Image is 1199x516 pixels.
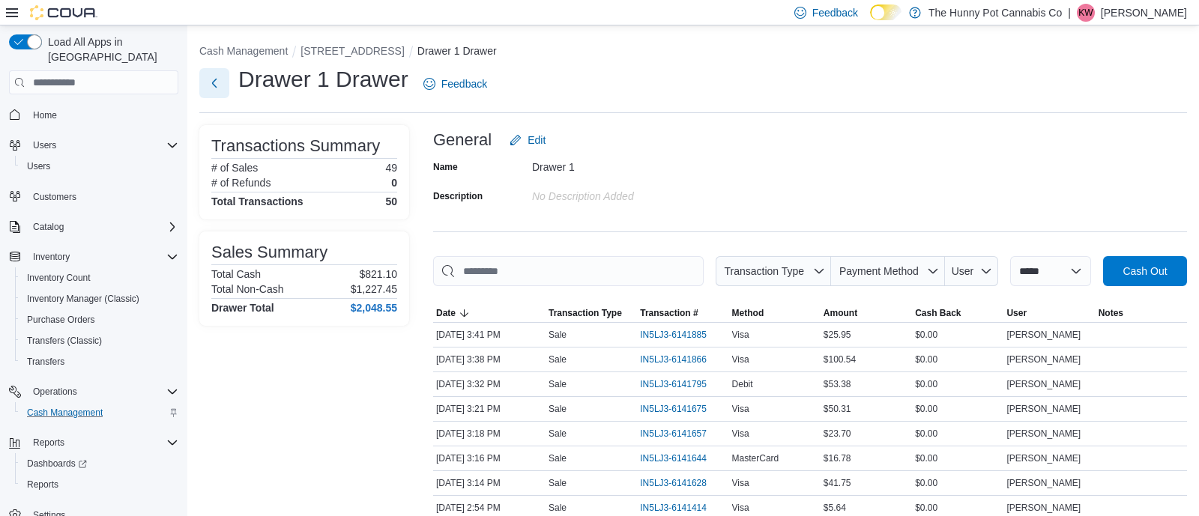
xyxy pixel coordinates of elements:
[433,256,704,286] input: This is a search bar. As you type, the results lower in the page will automatically filter.
[211,302,274,314] h4: Drawer Total
[27,218,178,236] span: Catalog
[504,125,552,155] button: Edit
[21,404,178,422] span: Cash Management
[1006,307,1027,319] span: User
[27,248,178,266] span: Inventory
[21,157,56,175] a: Users
[732,329,749,341] span: Visa
[640,449,722,467] button: IN5LJ3-6141644
[640,329,707,341] span: IN5LJ3-6141885
[27,383,83,401] button: Operations
[912,326,1003,344] div: $0.00
[441,76,487,91] span: Feedback
[640,425,722,443] button: IN5LJ3-6141657
[27,136,178,154] span: Users
[716,256,831,286] button: Transaction Type
[27,136,62,154] button: Users
[1099,307,1123,319] span: Notes
[1006,452,1081,464] span: [PERSON_NAME]
[640,428,707,440] span: IN5LJ3-6141657
[27,106,63,124] a: Home
[1006,403,1081,415] span: [PERSON_NAME]
[821,304,912,322] button: Amount
[729,304,821,322] button: Method
[732,353,749,365] span: Visa
[640,375,722,393] button: IN5LJ3-6141795
[199,45,288,57] button: Cash Management
[21,157,178,175] span: Users
[433,131,492,149] h3: General
[839,265,919,277] span: Payment Method
[640,400,722,418] button: IN5LJ3-6141675
[211,137,380,155] h3: Transactions Summary
[27,407,103,419] span: Cash Management
[824,477,851,489] span: $41.75
[528,133,546,148] span: Edit
[33,437,64,449] span: Reports
[21,332,108,350] a: Transfers (Classic)
[1101,4,1187,22] p: [PERSON_NAME]
[27,479,58,491] span: Reports
[912,425,1003,443] div: $0.00
[1006,428,1081,440] span: [PERSON_NAME]
[27,188,82,206] a: Customers
[945,256,998,286] button: User
[1078,4,1093,22] span: KW
[915,307,961,319] span: Cash Back
[21,311,178,329] span: Purchase Orders
[351,283,397,295] p: $1,227.45
[30,5,97,20] img: Cova
[15,309,184,330] button: Purchase Orders
[42,34,178,64] span: Load All Apps in [GEOGRAPHIC_DATA]
[27,434,70,452] button: Reports
[824,452,851,464] span: $16.78
[385,195,397,207] h4: 50
[33,251,70,263] span: Inventory
[433,326,546,344] div: [DATE] 3:41 PM
[640,307,698,319] span: Transaction #
[637,304,728,322] button: Transaction #
[211,243,327,261] h3: Sales Summary
[27,356,64,368] span: Transfers
[351,302,397,314] h4: $2,048.55
[1006,329,1081,341] span: [PERSON_NAME]
[15,453,184,474] a: Dashboards
[359,268,397,280] p: $821.10
[199,68,229,98] button: Next
[211,177,271,189] h6: # of Refunds
[300,45,404,57] button: [STREET_ADDRESS]
[15,267,184,288] button: Inventory Count
[549,502,567,514] p: Sale
[21,353,178,371] span: Transfers
[732,428,749,440] span: Visa
[27,248,76,266] button: Inventory
[532,184,733,202] div: No Description added
[1006,353,1081,365] span: [PERSON_NAME]
[549,353,567,365] p: Sale
[3,432,184,453] button: Reports
[21,290,145,308] a: Inventory Manager (Classic)
[27,458,87,470] span: Dashboards
[21,269,97,287] a: Inventory Count
[912,304,1003,322] button: Cash Back
[732,452,779,464] span: MasterCard
[1077,4,1095,22] div: Kali Wehlann
[732,307,764,319] span: Method
[640,474,722,492] button: IN5LJ3-6141628
[211,195,303,207] h4: Total Transactions
[27,105,178,124] span: Home
[27,383,178,401] span: Operations
[640,502,707,514] span: IN5LJ3-6141414
[1006,477,1081,489] span: [PERSON_NAME]
[27,335,102,347] span: Transfers (Classic)
[912,400,1003,418] div: $0.00
[27,293,139,305] span: Inventory Manager (Classic)
[33,221,64,233] span: Catalog
[1003,304,1095,322] button: User
[824,353,856,365] span: $100.54
[732,477,749,489] span: Visa
[549,378,567,390] p: Sale
[824,502,846,514] span: $5.64
[812,5,858,20] span: Feedback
